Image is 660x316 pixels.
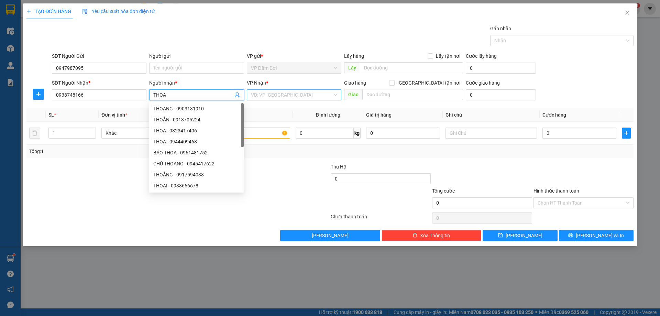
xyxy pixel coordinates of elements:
input: Cước giao hàng [466,89,536,100]
span: [GEOGRAPHIC_DATA] tận nơi [395,79,463,87]
div: SĐT Người Gửi [52,52,146,60]
input: 0 [366,128,440,139]
span: SL [48,112,54,118]
button: deleteXóa Thông tin [382,230,482,241]
img: icon [82,9,88,14]
span: Lấy hàng [344,53,364,59]
span: Giao hàng [344,80,366,86]
button: delete [29,128,40,139]
span: kg [354,128,361,139]
span: Thu Hộ [331,164,346,170]
label: Cước giao hàng [466,80,500,86]
span: TẠO ĐƠN HÀNG [26,9,71,14]
span: close [625,10,630,15]
span: plus [26,9,31,14]
label: Gán nhãn [490,26,511,31]
span: user-add [234,92,240,98]
input: Dọc đường [360,62,463,73]
span: plus [33,91,44,97]
input: Cước lấy hàng [466,63,536,74]
button: [PERSON_NAME] [280,230,380,241]
span: Khác [106,128,189,138]
div: THOA - 0823417406 [149,125,244,136]
div: Chưa thanh toán [330,213,431,225]
span: Giá trị hàng [366,112,392,118]
input: Ghi Chú [445,128,537,139]
div: THOẠI - 0938666678 [149,180,244,191]
div: THOẢN - 0913705224 [149,114,244,125]
span: plus [622,130,630,136]
div: BẢO THOA - 0961481752 [149,147,244,158]
input: Dọc đường [362,89,463,100]
span: Yêu cầu xuất hóa đơn điện tử [82,9,155,14]
span: [PERSON_NAME] [312,232,349,239]
div: SĐT Người Nhận [52,79,146,87]
label: Cước lấy hàng [466,53,497,59]
div: THOẢN - 0913705224 [153,116,240,123]
div: THOẢNG - 0917594038 [153,171,240,178]
div: THOA - 0944409468 [153,138,240,145]
span: Lấy tận nơi [433,52,463,60]
input: VD: Bàn, Ghế [198,128,290,139]
div: THOA - 0823417406 [153,127,240,134]
span: [PERSON_NAME] [506,232,542,239]
button: printer[PERSON_NAME] và In [559,230,634,241]
div: THOẠI - 0938666678 [153,182,240,189]
span: Định lượng [316,112,340,118]
div: Tổng: 1 [29,148,255,155]
div: Người gửi [149,52,244,60]
b: GỬI : VP Đầm Dơi [3,2,77,14]
span: [PERSON_NAME] và In [576,232,624,239]
div: THOẢNG - 0917594038 [149,169,244,180]
div: CHÚ THOÀNG - 0945417622 [149,158,244,169]
div: THOA - 0944409468 [149,136,244,147]
b: Người gửi : TÂM 0828005575 [3,17,80,24]
button: plus [33,89,44,100]
div: THOANG - 0903131910 [153,105,240,112]
span: VP Nhận [247,80,266,86]
div: VP gửi [247,52,341,60]
span: delete [412,233,417,238]
span: Cước hàng [542,112,566,118]
div: Người nhận [149,79,244,87]
span: printer [568,233,573,238]
div: THOANG - 0903131910 [149,103,244,114]
span: VP Đầm Dơi [251,63,337,73]
button: save[PERSON_NAME] [483,230,557,241]
label: Hình thức thanh toán [533,188,579,194]
button: plus [622,128,631,139]
span: Giao [344,89,362,100]
span: Đơn vị tính [101,112,127,118]
span: save [498,233,503,238]
span: Lấy [344,62,360,73]
button: Close [618,3,637,23]
div: BẢO THOA - 0961481752 [153,149,240,156]
span: Tổng cước [432,188,455,194]
th: Ghi chú [443,108,540,122]
div: CHÚ THOÀNG - 0945417622 [153,160,240,167]
span: Xóa Thông tin [420,232,450,239]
